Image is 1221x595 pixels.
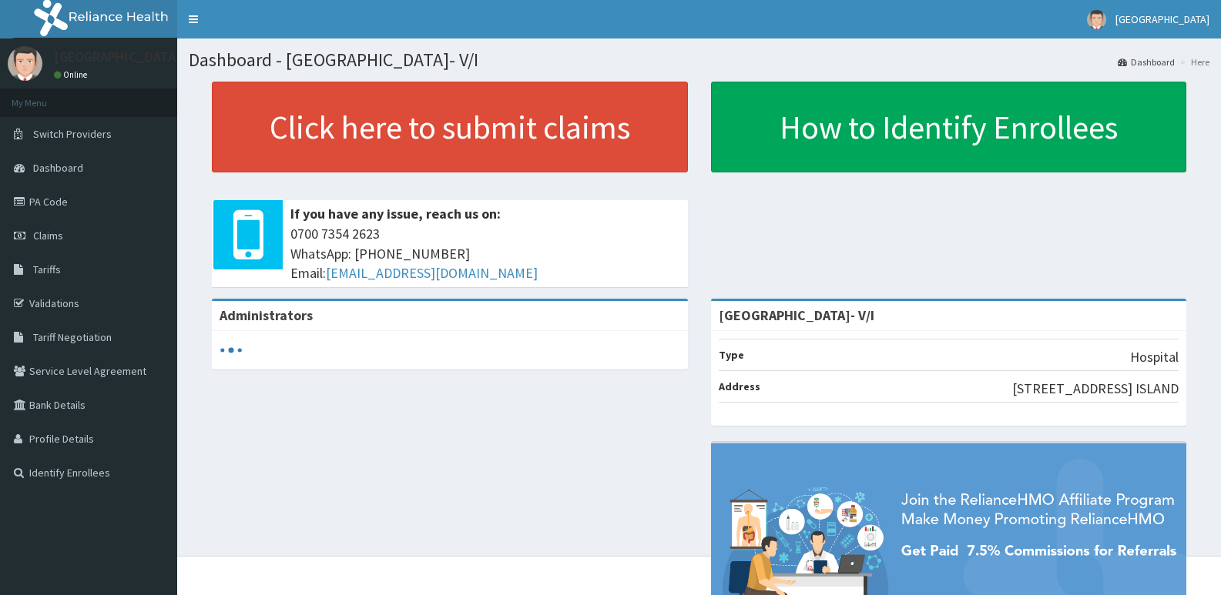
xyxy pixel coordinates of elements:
[1118,55,1175,69] a: Dashboard
[54,69,91,80] a: Online
[212,82,688,172] a: Click here to submit claims
[1012,379,1179,399] p: [STREET_ADDRESS] ISLAND
[1176,55,1209,69] li: Here
[189,50,1209,70] h1: Dashboard - [GEOGRAPHIC_DATA]- V/I
[719,306,874,324] strong: [GEOGRAPHIC_DATA]- V/I
[33,229,63,242] span: Claims
[290,224,680,283] span: 0700 7354 2623 WhatsApp: [PHONE_NUMBER] Email:
[33,161,83,175] span: Dashboard
[711,82,1187,172] a: How to Identify Enrollees
[33,330,112,344] span: Tariff Negotiation
[719,348,744,362] b: Type
[719,379,760,393] b: Address
[8,46,42,81] img: User Image
[290,205,501,222] b: If you have any issue, reach us on:
[33,127,112,141] span: Switch Providers
[220,339,243,362] svg: audio-loading
[220,306,313,324] b: Administrators
[1087,10,1106,29] img: User Image
[1130,347,1179,367] p: Hospital
[1115,12,1209,26] span: [GEOGRAPHIC_DATA]
[326,264,538,282] a: [EMAIL_ADDRESS][DOMAIN_NAME]
[33,262,61,276] span: Tariffs
[54,50,181,64] p: [GEOGRAPHIC_DATA]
